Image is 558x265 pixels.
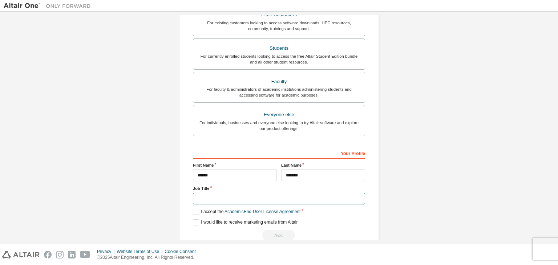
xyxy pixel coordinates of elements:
[165,249,200,254] div: Cookie Consent
[2,251,40,258] img: altair_logo.svg
[97,249,117,254] div: Privacy
[193,147,365,159] div: Your Profile
[198,86,360,98] div: For faculty & administrators of academic institutions administering students and accessing softwa...
[4,2,94,9] img: Altair One
[281,162,365,168] label: Last Name
[44,251,52,258] img: facebook.svg
[193,209,300,215] label: I accept the
[80,251,90,258] img: youtube.svg
[225,209,300,214] a: Academic End-User License Agreement
[198,43,360,53] div: Students
[56,251,64,258] img: instagram.svg
[193,230,365,241] div: Read and acccept EULA to continue
[198,77,360,87] div: Faculty
[198,110,360,120] div: Everyone else
[193,185,365,191] label: Job Title
[117,249,165,254] div: Website Terms of Use
[97,254,200,261] p: © 2025 Altair Engineering, Inc. All Rights Reserved.
[198,20,360,32] div: For existing customers looking to access software downloads, HPC resources, community, trainings ...
[68,251,76,258] img: linkedin.svg
[198,53,360,65] div: For currently enrolled students looking to access the free Altair Student Edition bundle and all ...
[193,219,298,225] label: I would like to receive marketing emails from Altair
[198,120,360,131] div: For individuals, businesses and everyone else looking to try Altair software and explore our prod...
[193,162,277,168] label: First Name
